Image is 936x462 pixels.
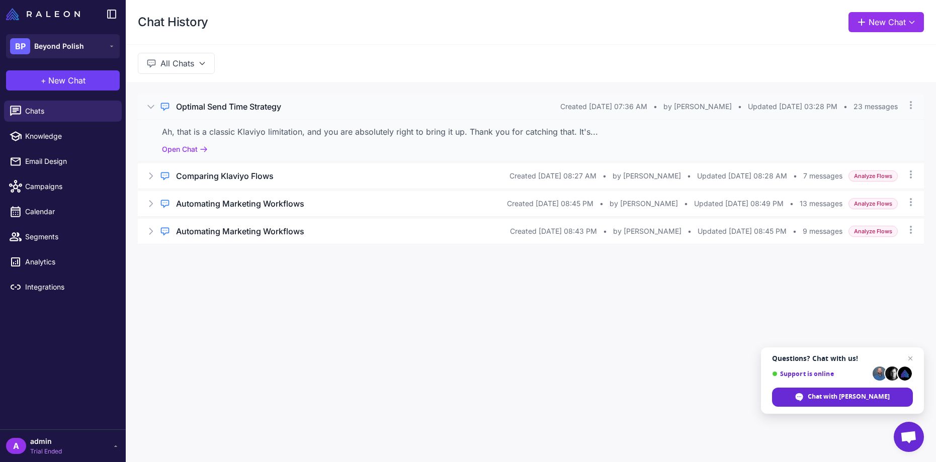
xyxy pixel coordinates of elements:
[6,70,120,90] button: +New Chat
[790,198,794,209] span: •
[808,392,890,401] span: Chat with [PERSON_NAME]
[6,34,120,58] button: BPBeyond Polish
[30,436,62,447] span: admin
[843,101,847,112] span: •
[25,106,114,117] span: Chats
[738,101,742,112] span: •
[176,170,274,182] h3: Comparing Klaviyo Flows
[4,251,122,272] a: Analytics
[698,226,787,237] span: Updated [DATE] 08:45 PM
[748,101,837,112] span: Updated [DATE] 03:28 PM
[10,38,30,54] div: BP
[800,198,842,209] span: 13 messages
[772,354,913,362] span: Questions? Chat with us!
[904,352,916,364] span: Close chat
[4,276,122,298] a: Integrations
[509,170,597,181] span: Created [DATE] 08:27 AM
[793,170,797,181] span: •
[684,198,688,209] span: •
[848,12,924,32] button: New Chat
[25,206,114,217] span: Calendar
[687,170,691,181] span: •
[610,198,678,209] span: by [PERSON_NAME]
[793,226,797,237] span: •
[603,226,607,237] span: •
[25,156,114,167] span: Email Design
[25,282,114,293] span: Integrations
[25,256,114,267] span: Analytics
[854,101,898,112] span: 23 messages
[25,131,114,142] span: Knowledge
[694,198,784,209] span: Updated [DATE] 08:49 PM
[894,422,924,452] div: Open chat
[4,176,122,197] a: Campaigns
[603,170,607,181] span: •
[507,198,593,209] span: Created [DATE] 08:45 PM
[848,170,898,182] span: Analyze Flows
[4,126,122,147] a: Knowledge
[4,151,122,172] a: Email Design
[4,101,122,122] a: Chats
[34,41,84,52] span: Beyond Polish
[4,226,122,247] a: Segments
[613,226,682,237] span: by [PERSON_NAME]
[697,170,787,181] span: Updated [DATE] 08:28 AM
[48,74,86,86] span: New Chat
[663,101,732,112] span: by [PERSON_NAME]
[162,126,900,138] div: Ah, that is a classic Klaviyo limitation, and you are absolutely right to bring it up. Thank you ...
[176,198,304,210] h3: Automating Marketing Workflows
[688,226,692,237] span: •
[653,101,657,112] span: •
[803,226,842,237] span: 9 messages
[6,8,84,20] a: Raleon Logo
[6,8,80,20] img: Raleon Logo
[41,74,46,86] span: +
[30,447,62,456] span: Trial Ended
[4,201,122,222] a: Calendar
[600,198,604,209] span: •
[138,53,215,74] button: All Chats
[560,101,647,112] span: Created [DATE] 07:36 AM
[138,14,208,30] h1: Chat History
[613,170,681,181] span: by [PERSON_NAME]
[25,231,114,242] span: Segments
[25,181,114,192] span: Campaigns
[510,226,597,237] span: Created [DATE] 08:43 PM
[176,225,304,237] h3: Automating Marketing Workflows
[848,198,898,210] span: Analyze Flows
[803,170,842,181] span: 7 messages
[848,226,898,237] span: Analyze Flows
[6,438,26,454] div: A
[162,144,208,155] button: Open Chat
[772,388,913,407] div: Chat with Raleon
[176,101,281,113] h3: Optimal Send Time Strategy
[772,370,869,378] span: Support is online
